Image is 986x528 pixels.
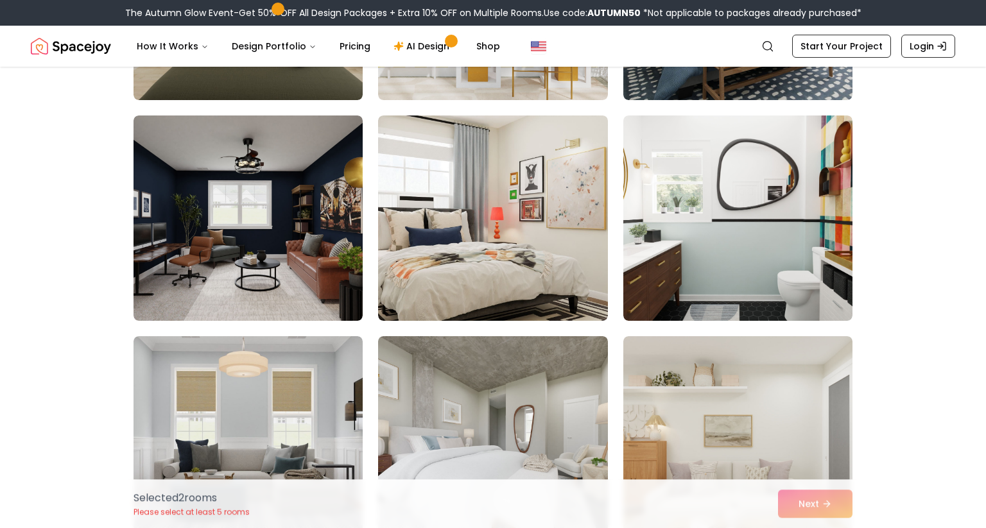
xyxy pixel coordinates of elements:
[383,33,463,59] a: AI Design
[792,35,891,58] a: Start Your Project
[466,33,510,59] a: Shop
[329,33,381,59] a: Pricing
[126,33,219,59] button: How It Works
[221,33,327,59] button: Design Portfolio
[125,6,861,19] div: The Autumn Glow Event-Get 50% OFF All Design Packages + Extra 10% OFF on Multiple Rooms.
[531,38,546,54] img: United States
[587,6,641,19] b: AUTUMN50
[134,507,250,517] p: Please select at least 5 rooms
[134,115,363,321] img: Room room-22
[31,33,111,59] img: Spacejoy Logo
[31,26,955,67] nav: Global
[126,33,510,59] nav: Main
[134,490,250,506] p: Selected 2 room s
[378,115,607,321] img: Room room-23
[641,6,861,19] span: *Not applicable to packages already purchased*
[901,35,955,58] a: Login
[31,33,111,59] a: Spacejoy
[623,115,852,321] img: Room room-24
[544,6,641,19] span: Use code:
